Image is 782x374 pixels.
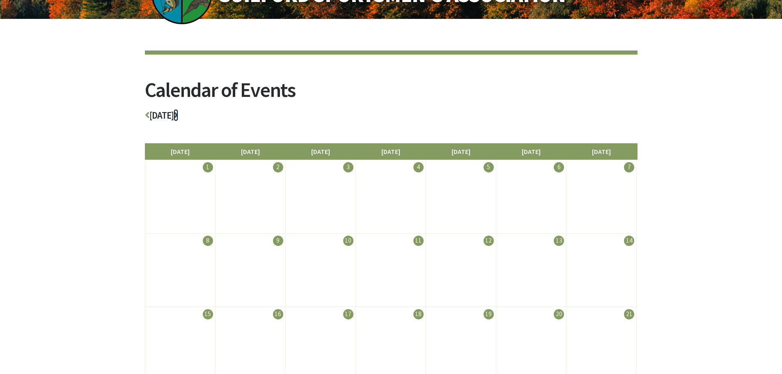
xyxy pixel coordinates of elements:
div: 18 [413,309,424,319]
div: 16 [273,309,283,319]
div: 13 [554,236,564,246]
div: 3 [343,162,353,172]
div: 1 [203,162,213,172]
li: [DATE] [496,143,566,160]
li: [DATE] [215,143,286,160]
div: 19 [484,309,494,319]
div: 8 [203,236,213,246]
div: 21 [624,309,634,319]
div: 2 [273,162,283,172]
li: [DATE] [285,143,356,160]
div: 4 [413,162,424,172]
div: 7 [624,162,634,172]
h3: [DATE] [145,110,638,125]
div: 10 [343,236,353,246]
div: 6 [554,162,564,172]
li: [DATE] [355,143,426,160]
div: 20 [554,309,564,319]
div: 11 [413,236,424,246]
div: 17 [343,309,353,319]
div: 5 [484,162,494,172]
div: 12 [484,236,494,246]
div: 14 [624,236,634,246]
li: [DATE] [145,143,216,160]
li: [DATE] [566,143,637,160]
div: 9 [273,236,283,246]
li: [DATE] [426,143,496,160]
h2: Calendar of Events [145,80,638,110]
div: 15 [203,309,213,319]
